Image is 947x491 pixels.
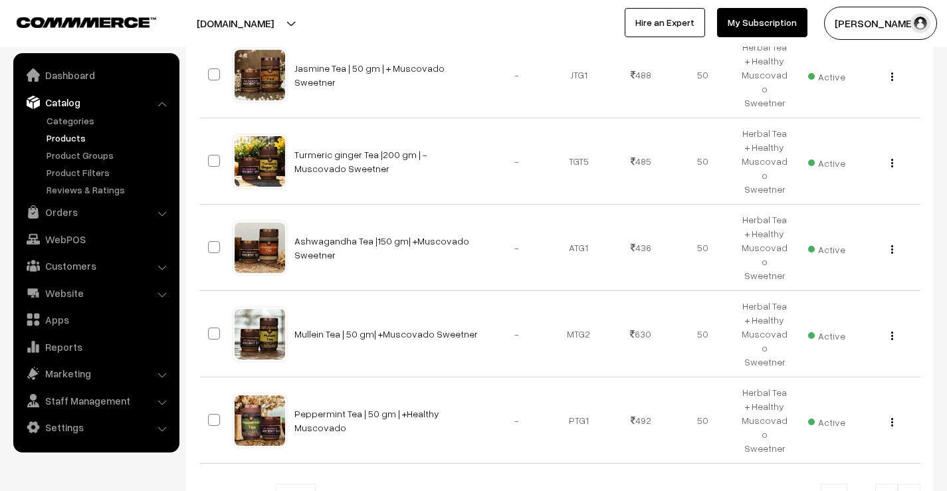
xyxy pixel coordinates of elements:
td: 50 [672,377,734,464]
a: Customers [17,254,175,278]
img: Menu [891,332,893,340]
a: Settings [17,415,175,439]
td: 50 [672,118,734,205]
td: 50 [672,205,734,291]
span: Active [808,66,845,84]
span: Active [808,153,845,170]
a: Turmeric ginger Tea |200 gm | - Muscovado Sweetner [294,149,427,174]
td: - [486,32,548,118]
a: My Subscription [717,8,807,37]
a: Product Groups [43,148,175,162]
td: - [486,205,548,291]
td: TGT5 [548,118,609,205]
td: ATG1 [548,205,609,291]
td: - [486,377,548,464]
img: Menu [891,159,893,167]
a: Jasmine Tea | 50 gm | + Muscovado Sweetner [294,62,445,88]
a: Peppermint Tea | 50 gm | +Healthy Muscovado [294,408,439,433]
img: Menu [891,418,893,427]
td: 485 [609,118,671,205]
a: COMMMERCE [17,13,133,29]
td: Herbal Tea + Healthy Muscovado Sweetner [734,118,795,205]
a: Website [17,281,175,305]
img: Menu [891,245,893,254]
span: Active [808,326,845,343]
td: 492 [609,377,671,464]
a: Dashboard [17,63,175,87]
td: PTG1 [548,377,609,464]
td: 488 [609,32,671,118]
td: 436 [609,205,671,291]
a: Mullein Tea | 50 gm| +Muscovado Sweetner [294,328,478,340]
a: Reviews & Ratings [43,183,175,197]
td: MTG2 [548,291,609,377]
td: JTG1 [548,32,609,118]
a: Ashwagandha Tea |150 gm| +Muscovado Sweetner [294,235,469,260]
a: Hire an Expert [625,8,705,37]
a: Catalog [17,90,175,114]
td: - [486,291,548,377]
span: Active [808,412,845,429]
td: 50 [672,32,734,118]
img: user [910,13,930,33]
span: Active [808,239,845,256]
a: Staff Management [17,389,175,413]
a: Orders [17,200,175,224]
a: Categories [43,114,175,128]
td: Herbal Tea + Healthy Muscovado Sweetner [734,377,795,464]
a: Marketing [17,361,175,385]
td: Herbal Tea + Healthy Muscovado Sweetner [734,291,795,377]
img: Menu [891,72,893,81]
td: Herbal Tea + Healthy Muscovado Sweetner [734,205,795,291]
a: Apps [17,308,175,332]
td: - [486,118,548,205]
td: 50 [672,291,734,377]
a: Products [43,131,175,145]
img: COMMMERCE [17,17,156,27]
a: WebPOS [17,227,175,251]
a: Product Filters [43,165,175,179]
button: [DOMAIN_NAME] [150,7,320,40]
td: 630 [609,291,671,377]
td: Herbal Tea + Healthy Muscovado Sweetner [734,32,795,118]
a: Reports [17,335,175,359]
button: [PERSON_NAME]… [824,7,937,40]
